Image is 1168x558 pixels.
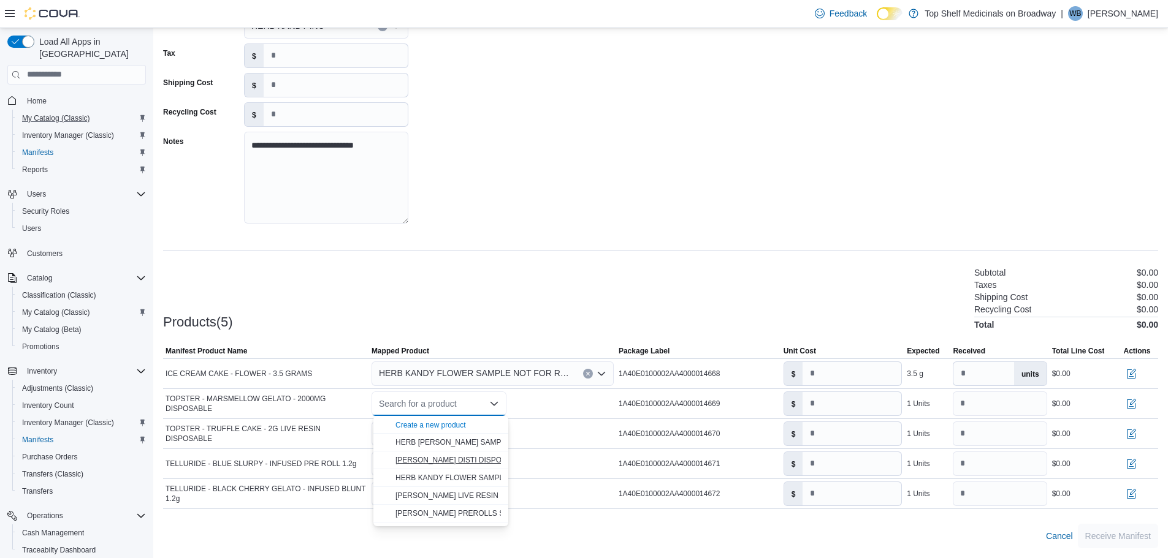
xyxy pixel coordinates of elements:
[17,162,53,177] a: Reports
[22,290,96,300] span: Classification (Classic)
[907,369,923,379] div: 3.5 g
[907,459,929,469] div: 1 Units
[17,204,74,219] a: Security Roles
[166,424,367,443] span: TOPSTER - TRUFFLE CAKE - 2G LIVE RESIN DISPOSABLE
[27,249,63,258] span: Customers
[2,270,151,287] button: Catalog
[784,362,803,385] label: $
[1014,362,1047,385] label: units
[17,484,146,499] span: Transfers
[395,491,626,500] span: [PERSON_NAME] LIVE RESIN DISPO SAMPLES NOT FOR RESALE
[163,315,233,330] h3: Products(5)
[12,431,151,448] button: Manifests
[27,96,47,106] span: Home
[907,489,929,499] div: 1 Units
[17,415,146,430] span: Inventory Manager (Classic)
[22,187,146,202] span: Users
[22,206,69,216] span: Security Roles
[1069,6,1081,21] span: WB
[1068,6,1083,21] div: WAYLEN BUNN
[974,320,994,330] h4: Total
[12,380,151,397] button: Adjustments (Classic)
[22,342,59,352] span: Promotions
[1052,399,1071,409] div: $0.00
[12,304,151,321] button: My Catalog (Classic)
[1088,6,1158,21] p: [PERSON_NAME]
[12,127,151,144] button: Inventory Manager (Classic)
[17,322,146,337] span: My Catalog (Beta)
[166,459,356,469] span: TELLURIDE - BLUE SLURPY - INFUSED PRE ROLL 1.2g
[373,451,508,469] button: HERB KANDY DISTI DISPO SAMPLES NOT FOR RESALE
[1078,524,1158,548] button: Receive Manifest
[489,399,499,409] button: Close list of options
[17,381,98,396] a: Adjustments (Classic)
[1052,489,1071,499] div: $0.00
[27,366,57,376] span: Inventory
[974,292,1028,302] h6: Shipping Cost
[1052,429,1071,439] div: $0.00
[17,432,58,447] a: Manifests
[1085,530,1151,542] span: Receive Manifest
[974,280,997,290] h6: Taxes
[17,128,146,143] span: Inventory Manager (Classic)
[34,36,146,60] span: Load All Apps in [GEOGRAPHIC_DATA]
[22,364,62,379] button: Inventory
[22,246,67,261] a: Customers
[974,268,1006,277] h6: Subtotal
[583,369,593,379] button: Clear input
[17,467,146,481] span: Transfers (Classic)
[245,44,264,67] label: $
[22,545,96,555] span: Traceabilty Dashboard
[163,137,183,146] label: Notes
[17,322,86,337] a: My Catalog (Beta)
[17,288,101,303] a: Classification (Classic)
[395,473,574,482] span: HERB KANDY FLOWER SAMPLE NOT FOR RESALE
[22,271,146,285] span: Catalog
[17,162,146,177] span: Reports
[619,346,670,356] span: Package Label
[1124,346,1151,356] span: Actions
[22,130,114,140] span: Inventory Manager (Classic)
[953,346,985,356] span: Received
[395,438,576,447] span: HERB [PERSON_NAME] SAMPLE NOT FOR RESALE
[25,7,80,20] img: Cova
[373,469,508,487] button: HERB KANDY FLOWER SAMPLE NOT FOR RESALE
[17,128,119,143] a: Inventory Manager (Classic)
[2,186,151,203] button: Users
[12,287,151,304] button: Classification (Classic)
[619,459,720,469] span: 1A40E0100002AA4000014671
[17,543,101,557] a: Traceabilty Dashboard
[12,220,151,237] button: Users
[1052,346,1105,356] span: Total Line Cost
[1052,369,1071,379] div: $0.00
[17,145,58,160] a: Manifests
[22,187,51,202] button: Users
[12,110,151,127] button: My Catalog (Classic)
[245,74,264,97] label: $
[907,399,929,409] div: 1 Units
[1137,320,1158,330] h4: $0.00
[373,434,508,451] button: HERB KANDY BLUNT SAMPLE NOT FOR RESALE
[17,339,64,354] a: Promotions
[1137,268,1158,277] p: $0.00
[22,165,48,175] span: Reports
[12,321,151,338] button: My Catalog (Beta)
[395,420,466,430] button: Create a new product
[12,524,151,541] button: Cash Management
[907,429,929,439] div: 1 Units
[784,346,816,356] span: Unit Cost
[373,416,508,522] div: Choose from the following options
[163,48,175,58] label: Tax
[17,305,95,320] a: My Catalog (Classic)
[2,92,151,110] button: Home
[784,422,803,445] label: $
[163,107,216,117] label: Recycling Cost
[1046,530,1073,542] span: Cancel
[784,482,803,505] label: $
[12,414,151,431] button: Inventory Manager (Classic)
[17,111,95,126] a: My Catalog (Classic)
[12,466,151,483] button: Transfers (Classic)
[22,271,57,285] button: Catalog
[22,528,84,538] span: Cash Management
[619,369,720,379] span: 1A40E0100002AA4000014668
